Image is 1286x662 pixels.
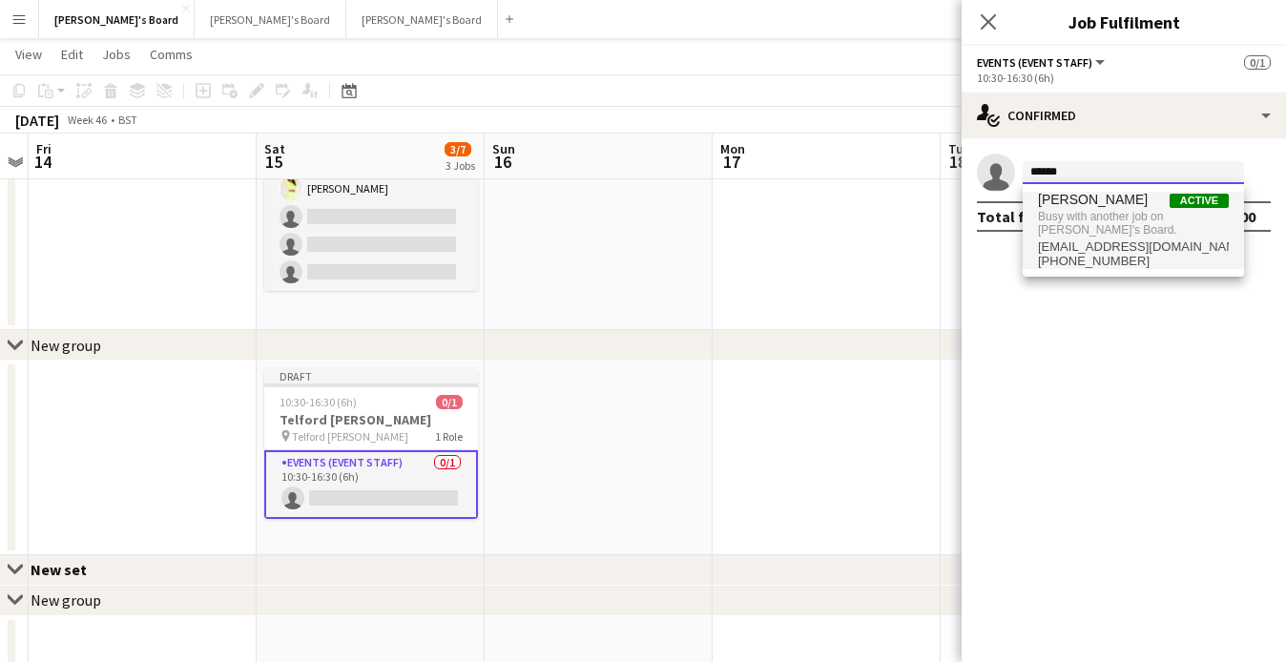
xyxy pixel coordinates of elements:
[717,151,745,173] span: 17
[150,46,193,63] span: Comms
[492,140,515,157] span: Sun
[31,590,101,610] div: New group
[142,42,200,67] a: Comms
[977,207,1042,226] div: Total fee
[31,336,101,355] div: New group
[264,450,478,519] app-card-role: Events (Event Staff)0/110:30-16:30 (6h)
[33,151,52,173] span: 14
[446,158,475,173] div: 3 Jobs
[977,55,1092,70] span: Events (Event Staff)
[948,140,970,157] span: Tue
[280,395,357,409] span: 10:30-16:30 (6h)
[264,76,478,291] app-job-card: 10:30-16:30 (6h)1/4Santa Elves Telford Festive Elves1 RoleEvents (Event Staff)1/410:30-16:30 (6h)...
[1244,55,1271,70] span: 0/1
[264,411,478,428] h3: Telford [PERSON_NAME]
[1038,239,1229,255] span: proffies70@gmail.com
[264,140,285,157] span: Sat
[63,113,111,127] span: Week 46
[94,42,138,67] a: Jobs
[977,55,1108,70] button: Events (Event Staff)
[435,429,463,444] span: 1 Role
[720,140,745,157] span: Mon
[945,151,970,173] span: 18
[15,46,42,63] span: View
[195,1,346,38] button: [PERSON_NAME]'s Board
[39,1,195,38] button: [PERSON_NAME]'s Board
[8,42,50,67] a: View
[962,93,1286,138] div: Confirmed
[264,368,478,519] app-job-card: Draft10:30-16:30 (6h)0/1Telford [PERSON_NAME] Telford [PERSON_NAME]1 RoleEvents (Event Staff)0/11...
[346,1,498,38] button: [PERSON_NAME]'s Board
[264,368,478,383] div: Draft
[15,111,59,130] div: [DATE]
[962,10,1286,34] h3: Job Fulfilment
[264,143,478,291] app-card-role: Events (Event Staff)1/410:30-16:30 (6h)[PERSON_NAME]
[1170,194,1229,208] span: Active
[977,71,1271,85] div: 10:30-16:30 (6h)
[36,140,52,157] span: Fri
[31,560,102,579] div: New set
[102,46,131,63] span: Jobs
[53,42,91,67] a: Edit
[445,142,471,156] span: 3/7
[261,151,285,173] span: 15
[61,46,83,63] span: Edit
[1038,254,1229,269] span: +447786955339
[292,429,408,444] span: Telford [PERSON_NAME]
[118,113,137,127] div: BST
[1038,208,1229,239] span: Busy with another job on [PERSON_NAME]'s Board.
[489,151,515,173] span: 16
[1038,192,1148,208] span: Marcia Thomas
[436,395,463,409] span: 0/1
